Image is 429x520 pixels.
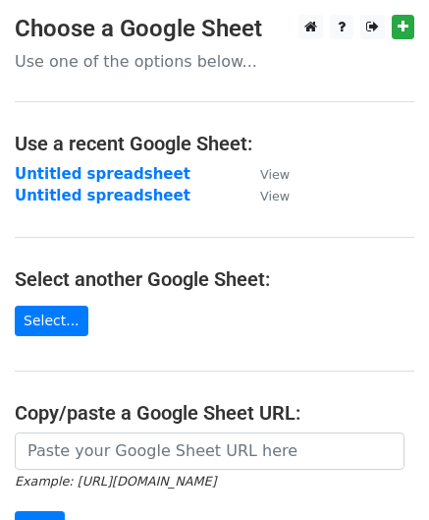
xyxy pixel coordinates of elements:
a: View [241,165,290,183]
input: Paste your Google Sheet URL here [15,433,404,470]
small: Example: [URL][DOMAIN_NAME] [15,474,216,489]
h4: Select another Google Sheet: [15,267,414,291]
a: Untitled spreadsheet [15,165,190,183]
p: Use one of the options below... [15,51,414,72]
h3: Choose a Google Sheet [15,15,414,43]
small: View [260,189,290,203]
a: Untitled spreadsheet [15,187,190,204]
h4: Copy/paste a Google Sheet URL: [15,401,414,425]
small: View [260,167,290,182]
h4: Use a recent Google Sheet: [15,132,414,155]
a: Select... [15,306,88,336]
a: View [241,187,290,204]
